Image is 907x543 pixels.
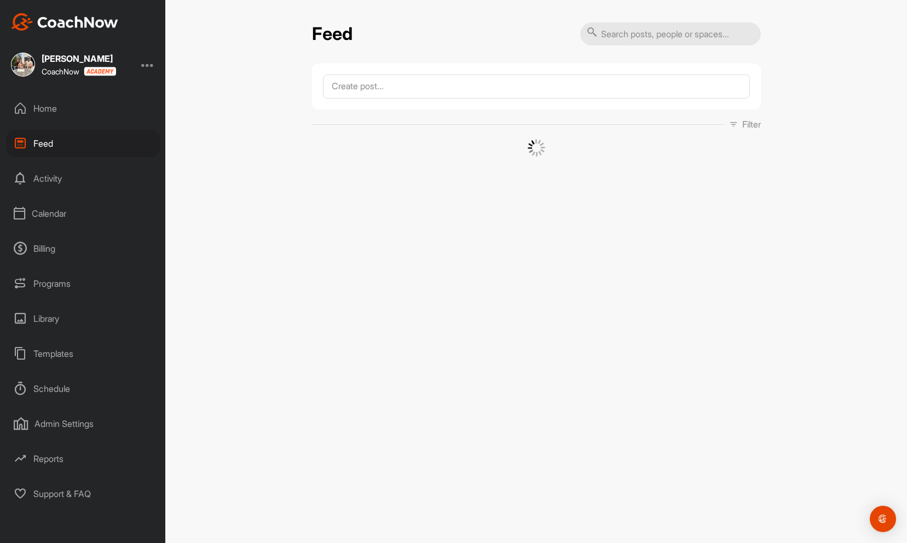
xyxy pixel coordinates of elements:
img: square_84417cfe2ddda32c444fbe7f80486063.jpg [11,53,35,77]
div: Programs [6,270,160,297]
div: Library [6,305,160,332]
input: Search posts, people or spaces... [580,22,761,45]
div: CoachNow [42,67,116,76]
div: Reports [6,445,160,472]
div: Calendar [6,200,160,227]
div: Activity [6,165,160,192]
div: Schedule [6,375,160,402]
div: [PERSON_NAME] [42,54,116,63]
div: Admin Settings [6,410,160,437]
img: G6gVgL6ErOh57ABN0eRmCEwV0I4iEi4d8EwaPGI0tHgoAbU4EAHFLEQAh+QQFCgALACwIAA4AGAASAAAEbHDJSesaOCdk+8xg... [528,139,545,157]
div: Support & FAQ [6,480,160,507]
div: Templates [6,340,160,367]
p: Filter [742,118,761,131]
img: CoachNow acadmey [84,67,116,76]
div: Feed [6,130,160,157]
div: Open Intercom Messenger [870,506,896,532]
h2: Feed [312,24,353,45]
div: Billing [6,235,160,262]
div: Home [6,95,160,122]
img: CoachNow [11,13,118,31]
